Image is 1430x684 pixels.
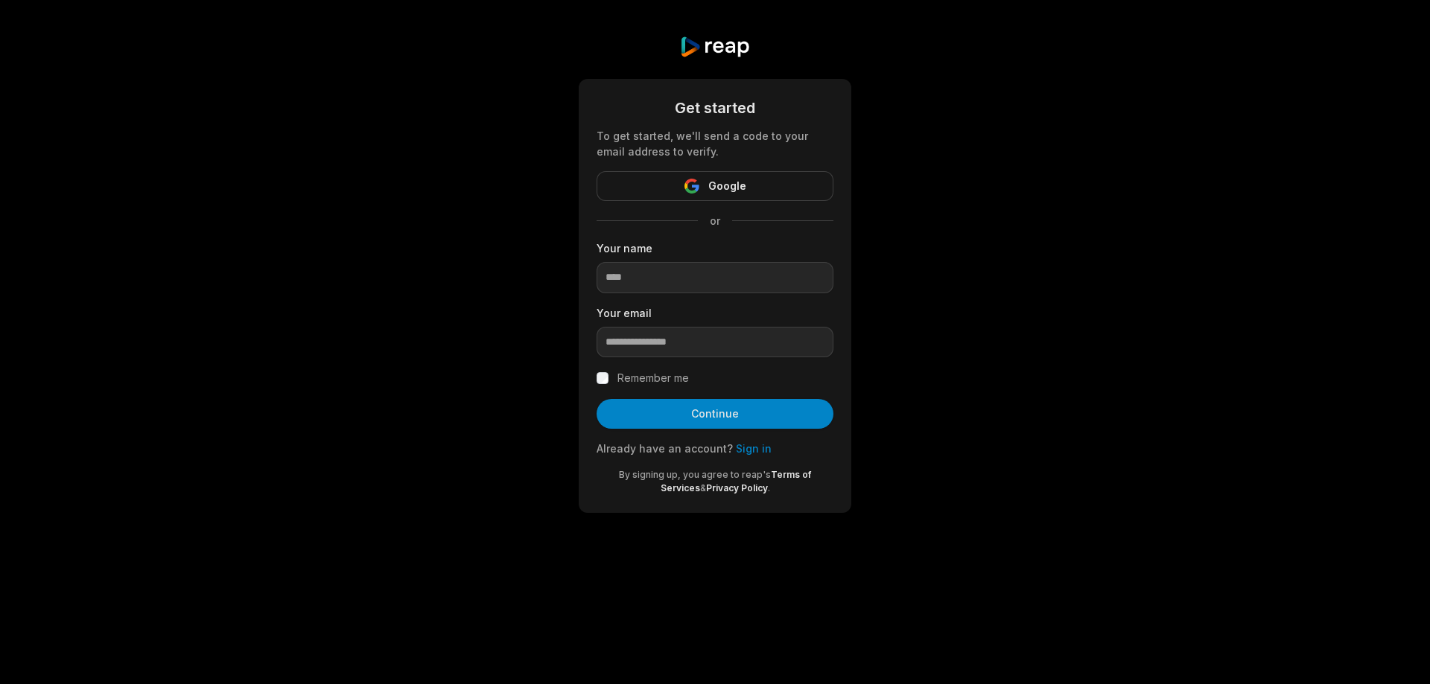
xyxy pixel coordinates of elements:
img: reap [679,36,750,58]
a: Sign in [736,442,772,455]
label: Remember me [617,369,689,387]
div: To get started, we'll send a code to your email address to verify. [597,128,833,159]
span: By signing up, you agree to reap's [619,469,771,480]
span: Already have an account? [597,442,733,455]
button: Google [597,171,833,201]
span: or [698,213,732,228]
span: & [700,482,706,493]
label: Your email [597,305,833,321]
span: Google [708,177,746,195]
span: . [768,482,770,493]
label: Your name [597,240,833,256]
div: Get started [597,97,833,119]
a: Privacy Policy [706,482,768,493]
button: Continue [597,399,833,429]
